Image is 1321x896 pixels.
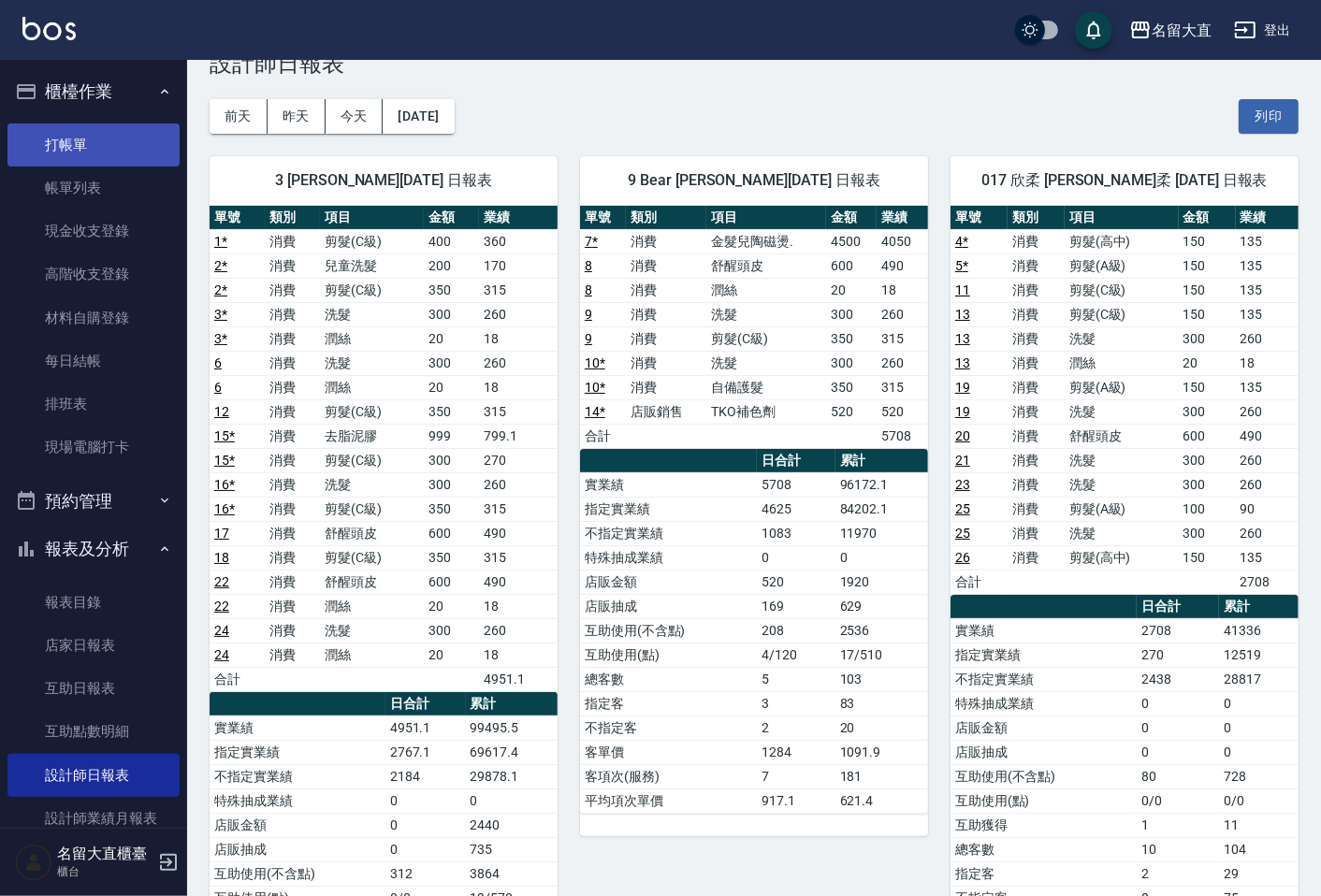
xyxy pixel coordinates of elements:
[7,797,180,840] a: 設計師業績月報表
[1236,253,1299,278] td: 135
[326,99,384,134] button: 今天
[1008,448,1065,472] td: 消費
[1179,497,1236,521] td: 100
[706,326,825,351] td: 剪髮(C級)
[479,570,558,594] td: 490
[320,278,423,302] td: 剪髮(C級)
[877,302,928,326] td: 260
[1008,472,1065,497] td: 消費
[1236,278,1299,302] td: 135
[1008,545,1065,570] td: 消費
[1008,497,1065,521] td: 消費
[1236,448,1299,472] td: 260
[479,278,558,302] td: 315
[320,643,423,667] td: 潤絲
[955,428,970,443] a: 20
[7,667,180,710] a: 互助日報表
[424,278,479,302] td: 350
[951,206,1008,230] th: 單號
[424,302,479,326] td: 300
[1065,497,1179,521] td: 剪髮(A級)
[951,618,1138,643] td: 實業績
[424,618,479,643] td: 300
[1236,545,1299,570] td: 135
[626,253,706,278] td: 消費
[424,253,479,278] td: 200
[1152,19,1212,42] div: 名留大直
[1137,691,1219,715] td: 0
[1179,278,1236,302] td: 150
[706,206,825,230] th: 項目
[210,206,265,230] th: 單號
[1065,424,1179,448] td: 舒醒頭皮
[1075,11,1112,49] button: save
[320,375,423,399] td: 潤絲
[479,594,558,618] td: 18
[955,331,970,346] a: 13
[602,171,906,190] span: 9 Bear [PERSON_NAME][DATE] 日報表
[1179,229,1236,253] td: 150
[265,521,320,545] td: 消費
[424,521,479,545] td: 600
[580,691,757,715] td: 指定客
[1008,206,1065,230] th: 類別
[214,526,229,541] a: 17
[580,618,757,643] td: 互助使用(不含點)
[585,307,592,322] a: 9
[265,253,320,278] td: 消費
[210,51,1299,77] h3: 設計師日報表
[1236,351,1299,375] td: 18
[706,399,825,424] td: TKO補色劑
[424,570,479,594] td: 600
[955,380,970,395] a: 19
[479,667,558,691] td: 4951.1
[877,399,928,424] td: 520
[706,351,825,375] td: 洗髮
[757,594,835,618] td: 169
[580,497,757,521] td: 指定實業績
[320,594,423,618] td: 潤絲
[757,618,835,643] td: 208
[265,472,320,497] td: 消費
[1065,399,1179,424] td: 洗髮
[706,278,825,302] td: 潤絲
[877,351,928,375] td: 260
[706,229,825,253] td: 金髮兒陶磁燙.
[7,166,180,210] a: 帳單列表
[1008,521,1065,545] td: 消費
[265,375,320,399] td: 消費
[585,282,592,297] a: 8
[320,326,423,351] td: 潤絲
[706,375,825,399] td: 自備護髮
[265,229,320,253] td: 消費
[1179,545,1236,570] td: 150
[320,448,423,472] td: 剪髮(C級)
[7,383,180,426] a: 排班表
[1065,206,1179,230] th: 項目
[877,278,928,302] td: 18
[835,643,928,667] td: 17/510
[1008,424,1065,448] td: 消費
[479,206,558,230] th: 業績
[424,351,479,375] td: 300
[757,715,835,740] td: 2
[479,302,558,326] td: 260
[210,99,268,134] button: 前天
[585,258,592,273] a: 8
[757,472,835,497] td: 5708
[1236,375,1299,399] td: 135
[424,594,479,618] td: 20
[835,691,928,715] td: 83
[1239,99,1299,134] button: 列印
[320,302,423,326] td: 洗髮
[706,302,825,326] td: 洗髮
[626,375,706,399] td: 消費
[7,296,180,340] a: 材料自購登錄
[877,326,928,351] td: 315
[955,404,970,419] a: 19
[214,647,229,662] a: 24
[1236,302,1299,326] td: 135
[320,424,423,448] td: 去脂泥膠
[877,375,928,399] td: 315
[626,351,706,375] td: 消費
